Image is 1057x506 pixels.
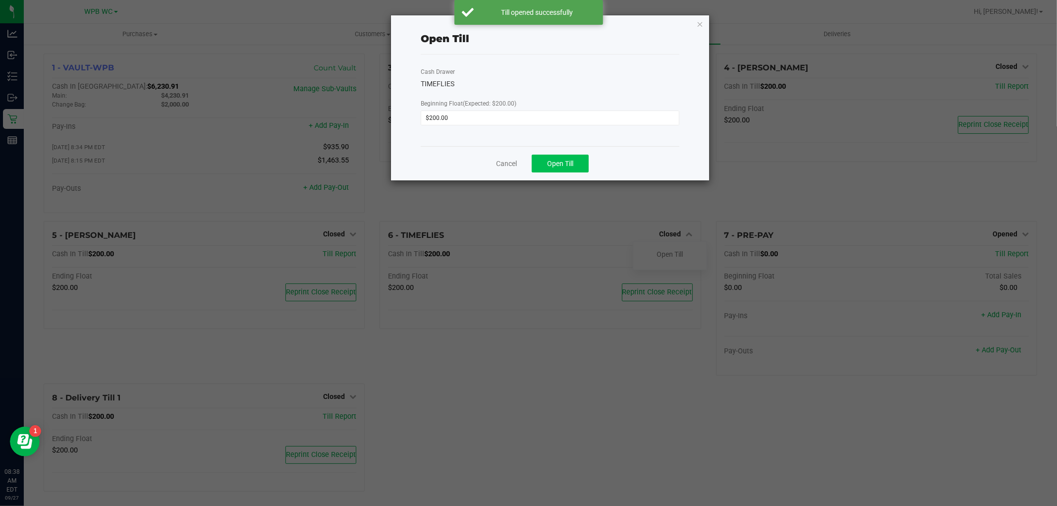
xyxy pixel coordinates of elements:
iframe: Resource center unread badge [29,425,41,437]
div: Open Till [421,31,469,46]
iframe: Resource center [10,427,40,456]
span: Beginning Float [421,100,516,107]
div: Till opened successfully [479,7,596,17]
button: Open Till [532,155,589,172]
span: Open Till [547,160,573,168]
label: Cash Drawer [421,67,455,76]
div: TIMEFLIES [421,79,679,89]
a: Cancel [496,159,517,169]
span: (Expected: $200.00) [463,100,516,107]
